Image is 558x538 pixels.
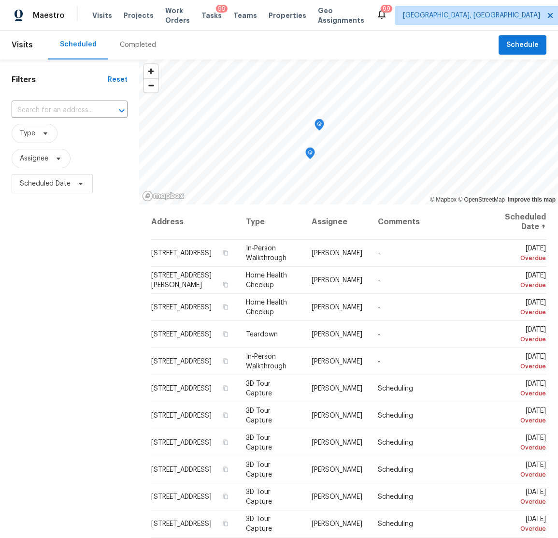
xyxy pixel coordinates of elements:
div: Map marker [315,119,324,134]
span: [DATE] [497,435,546,452]
span: [PERSON_NAME] [312,250,362,257]
span: Geo Assignments [318,6,364,25]
span: [STREET_ADDRESS] [151,331,212,338]
span: Scheduling [378,466,413,473]
span: [DATE] [497,489,546,507]
span: [PERSON_NAME] [312,439,362,446]
span: In-Person Walkthrough [246,245,286,262]
span: [PERSON_NAME] [312,331,362,338]
span: [STREET_ADDRESS] [151,494,212,500]
span: Type [20,129,35,138]
div: Overdue [497,253,546,263]
span: [PERSON_NAME] [312,412,362,419]
span: [PERSON_NAME] [312,304,362,311]
span: [GEOGRAPHIC_DATA], [GEOGRAPHIC_DATA] [403,11,540,20]
h1: Filters [12,75,108,85]
span: In-Person Walkthrough [246,353,286,370]
div: Map marker [305,147,315,162]
div: Overdue [497,470,546,480]
div: Overdue [497,443,546,452]
button: Zoom out [144,78,158,92]
span: [STREET_ADDRESS] [151,412,212,419]
span: Projects [124,11,154,20]
span: [DATE] [497,326,546,344]
span: [PERSON_NAME] [312,385,362,392]
span: [PERSON_NAME] [312,494,362,500]
span: [STREET_ADDRESS] [151,466,212,473]
span: Properties [269,11,306,20]
span: Scheduling [378,521,413,527]
th: Address [151,204,238,240]
a: Improve this map [508,196,556,203]
div: 99 [383,4,390,14]
span: Teams [233,11,257,20]
span: [DATE] [497,353,546,371]
button: Copy Address [222,465,230,474]
div: Completed [120,40,156,50]
div: Scheduled [60,40,97,49]
span: - [378,358,380,365]
th: Comments [370,204,489,240]
div: Overdue [497,280,546,290]
span: Zoom out [144,79,158,92]
span: Visits [92,11,112,20]
span: [DATE] [497,516,546,534]
th: Assignee [304,204,370,240]
div: Overdue [497,524,546,534]
button: Open [115,104,129,117]
a: OpenStreetMap [458,196,505,203]
button: Copy Address [222,330,230,338]
div: Overdue [497,416,546,425]
div: Reset [108,75,128,85]
span: Teardown [246,331,278,338]
span: - [378,250,380,257]
span: [DATE] [497,245,546,263]
span: [STREET_ADDRESS] [151,385,212,392]
span: 3D Tour Capture [246,462,272,478]
span: [STREET_ADDRESS][PERSON_NAME] [151,272,212,289]
span: 3D Tour Capture [246,407,272,424]
div: Overdue [497,334,546,344]
span: Work Orders [165,6,190,25]
span: 3D Tour Capture [246,435,272,451]
a: Mapbox [430,196,457,203]
span: 3D Tour Capture [246,380,272,397]
th: Type [238,204,304,240]
button: Zoom in [144,64,158,78]
span: [PERSON_NAME] [312,358,362,365]
button: Copy Address [222,303,230,311]
span: [DATE] [497,462,546,480]
button: Copy Address [222,384,230,393]
span: [DATE] [497,380,546,398]
span: Home Health Checkup [246,299,287,316]
span: [STREET_ADDRESS] [151,250,212,257]
button: Copy Address [222,248,230,257]
span: - [378,277,380,284]
span: - [378,304,380,311]
button: Schedule [499,35,546,55]
span: [STREET_ADDRESS] [151,439,212,446]
span: Scheduling [378,439,413,446]
a: Mapbox homepage [142,190,185,202]
span: [PERSON_NAME] [312,277,362,284]
button: Copy Address [222,280,230,289]
button: Copy Address [222,411,230,420]
span: Scheduled Date [20,179,71,189]
span: [STREET_ADDRESS] [151,304,212,311]
button: Copy Address [222,438,230,447]
span: [DATE] [497,407,546,425]
span: Visits [12,34,33,56]
div: Overdue [497,307,546,317]
span: [STREET_ADDRESS] [151,521,212,527]
button: Copy Address [222,357,230,365]
span: Maestro [33,11,65,20]
span: Assignee [20,154,48,163]
span: [DATE] [497,272,546,290]
div: Overdue [497,362,546,371]
span: Scheduling [378,385,413,392]
span: [PERSON_NAME] [312,466,362,473]
th: Scheduled Date ↑ [489,204,546,240]
button: Copy Address [222,519,230,528]
div: Overdue [497,497,546,507]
